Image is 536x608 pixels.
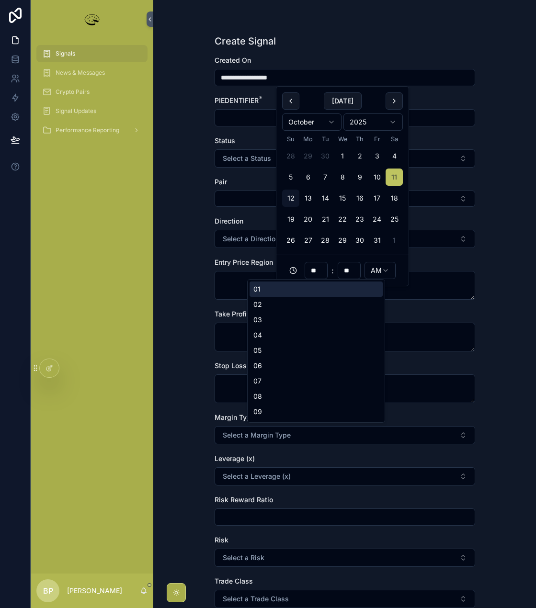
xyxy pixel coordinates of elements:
[317,211,334,228] button: Tuesday, October 21st, 2025
[215,413,255,421] span: Margin Type
[299,147,317,165] button: Monday, September 29th, 2025
[250,389,383,404] div: 08
[250,281,383,297] div: 01
[67,586,122,596] p: [PERSON_NAME]
[223,154,271,163] span: Select a Status
[223,472,291,481] span: Select a Leverage (x)
[82,11,102,27] img: App logo
[215,467,475,485] button: Select Button
[215,495,273,504] span: Risk Reward Ratio
[56,126,119,134] span: Performance Reporting
[215,56,251,64] span: Created On
[368,190,386,207] button: Friday, October 17th, 2025
[215,590,475,608] button: Select Button
[334,135,351,144] th: Wednesday
[368,169,386,186] button: Friday, October 10th, 2025
[215,258,273,266] span: Entry Price Region
[215,191,475,207] button: Select Button
[282,169,299,186] button: Sunday, October 5th, 2025
[368,147,386,165] button: Friday, October 3rd, 2025
[215,426,475,444] button: Select Button
[386,232,403,249] button: Saturday, November 1st, 2025
[368,232,386,249] button: Friday, October 31st, 2025
[299,190,317,207] button: Monday, October 13th, 2025
[31,38,153,151] div: scrollable content
[299,232,317,249] button: Monday, October 27th, 2025
[299,211,317,228] button: Monday, October 20th, 2025
[282,190,299,207] button: Today, Sunday, October 12th, 2025
[223,430,291,440] span: Select a Margin Type
[299,135,317,144] th: Monday
[43,585,53,597] span: BP
[282,232,299,249] button: Sunday, October 26th, 2025
[36,83,148,101] a: Crypto Pairs
[223,594,289,604] span: Select a Trade Class
[351,190,368,207] button: Thursday, October 16th, 2025
[215,217,243,225] span: Direction
[317,135,334,144] th: Tuesday
[334,147,351,165] button: Wednesday, October 1st, 2025
[386,211,403,228] button: Saturday, October 25th, 2025
[215,577,253,585] span: Trade Class
[36,45,148,62] a: Signals
[250,419,383,435] div: 10
[386,190,403,207] button: Saturday, October 18th, 2025
[215,136,235,145] span: Status
[282,135,403,249] table: October 2025
[215,310,249,318] span: Take Profit
[215,96,259,104] span: PIEDENTIFIER
[250,297,383,312] div: 02
[351,211,368,228] button: Thursday, October 23rd, 2025
[56,107,96,115] span: Signal Updates
[215,34,276,48] h1: Create Signal
[317,232,334,249] button: Tuesday, October 28th, 2025
[299,169,317,186] button: Monday, October 6th, 2025
[215,230,475,248] button: Select Button
[282,147,299,165] button: Sunday, September 28th, 2025
[215,361,247,370] span: Stop Loss
[386,135,403,144] th: Saturday
[368,211,386,228] button: Friday, October 24th, 2025
[223,553,264,563] span: Select a Risk
[334,232,351,249] button: Wednesday, October 29th, 2025
[351,169,368,186] button: Thursday, October 9th, 2025
[351,232,368,249] button: Thursday, October 30th, 2025
[250,312,383,327] div: 03
[386,169,403,186] button: Saturday, October 11th, 2025, selected
[215,536,228,544] span: Risk
[282,135,299,144] th: Sunday
[368,135,386,144] th: Friday
[250,327,383,343] div: 04
[36,122,148,139] a: Performance Reporting
[56,69,105,77] span: News & Messages
[250,373,383,389] div: 07
[334,211,351,228] button: Wednesday, October 22nd, 2025
[334,169,351,186] button: Wednesday, October 8th, 2025
[351,135,368,144] th: Thursday
[317,169,334,186] button: Tuesday, October 7th, 2025
[215,454,255,462] span: Leverage (x)
[334,190,351,207] button: Wednesday, October 15th, 2025
[250,358,383,373] div: 06
[250,404,383,419] div: 09
[324,92,362,110] button: [DATE]
[56,50,75,57] span: Signals
[56,88,90,96] span: Crypto Pairs
[282,261,403,280] div: :
[247,279,385,423] div: Suggestions
[351,147,368,165] button: Thursday, October 2nd, 2025
[282,211,299,228] button: Sunday, October 19th, 2025
[223,234,279,244] span: Select a Direction
[250,343,383,358] div: 05
[215,149,475,168] button: Select Button
[215,549,475,567] button: Select Button
[317,190,334,207] button: Tuesday, October 14th, 2025
[317,147,334,165] button: Tuesday, September 30th, 2025
[36,102,148,120] a: Signal Updates
[386,147,403,165] button: Saturday, October 4th, 2025
[215,178,227,186] span: Pair
[36,64,148,81] a: News & Messages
